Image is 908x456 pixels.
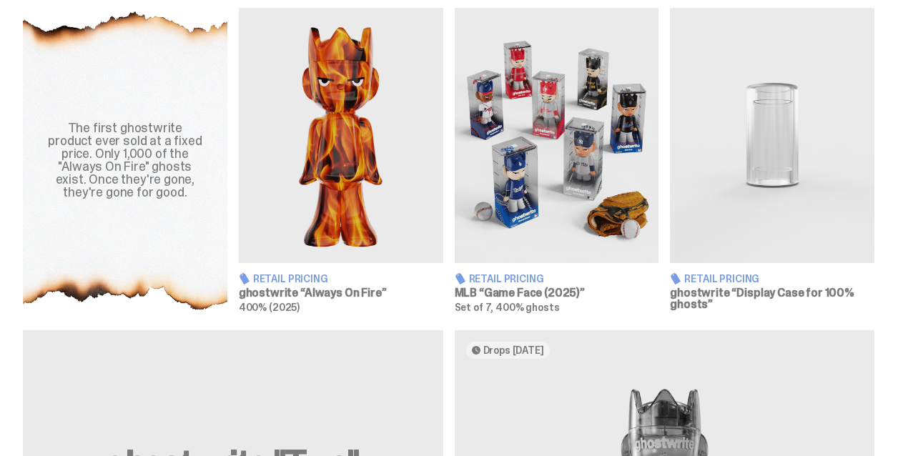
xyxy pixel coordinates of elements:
[253,274,328,284] span: Retail Pricing
[455,287,659,299] h3: MLB “Game Face (2025)”
[670,8,874,263] img: Display Case for 100% ghosts
[239,8,443,263] img: Always On Fire
[239,287,443,299] h3: ghostwrite “Always On Fire”
[455,8,659,263] img: Game Face (2025)
[239,8,443,313] a: Always On Fire Retail Pricing
[239,301,300,314] span: 400% (2025)
[684,274,759,284] span: Retail Pricing
[483,345,544,356] span: Drops [DATE]
[670,287,874,310] h3: ghostwrite “Display Case for 100% ghosts”
[455,8,659,313] a: Game Face (2025) Retail Pricing
[40,122,210,199] div: The first ghostwrite product ever sold at a fixed price. Only 1,000 of the "Always On Fire" ghost...
[469,274,544,284] span: Retail Pricing
[455,301,560,314] span: Set of 7, 400% ghosts
[670,8,874,313] a: Display Case for 100% ghosts Retail Pricing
